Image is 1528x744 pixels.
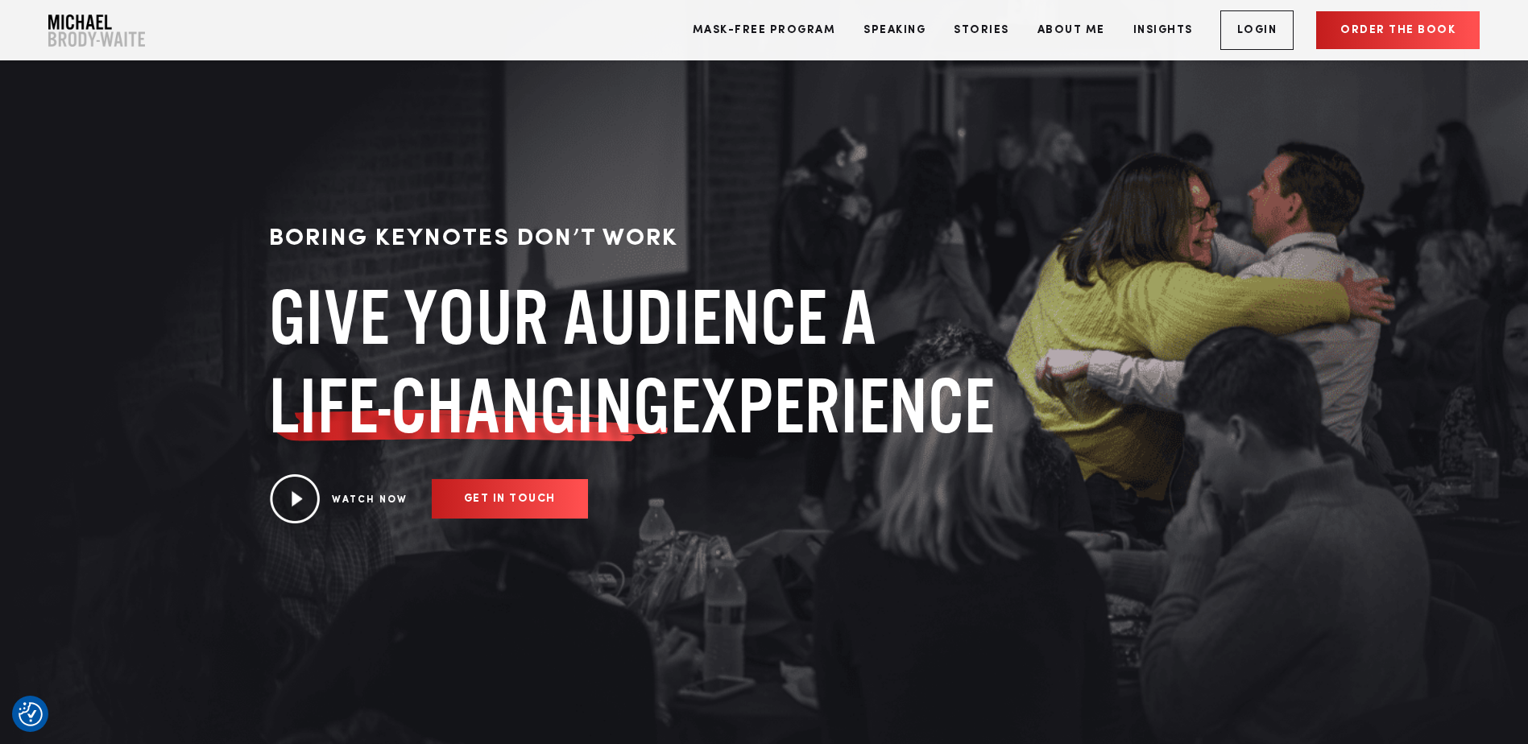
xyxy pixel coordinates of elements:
a: GET IN TOUCH [432,479,588,519]
h1: GIVE YOUR AUDIENCE A EXPERIENCE [269,273,1018,450]
img: Play [269,474,320,524]
img: Revisit consent button [19,702,43,726]
a: Order the book [1316,11,1480,49]
a: Login [1220,10,1294,50]
a: Company Logo Company Logo [48,14,145,47]
p: BORING KEYNOTES DON’T WORK [269,221,1018,257]
img: Company Logo [48,14,145,47]
span: LIFE-CHANGING [269,362,670,450]
button: Consent Preferences [19,702,43,726]
a: WATCH NOW [332,495,408,505]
